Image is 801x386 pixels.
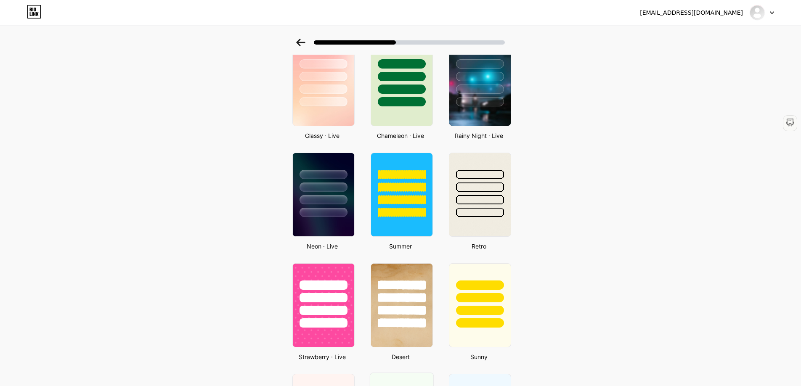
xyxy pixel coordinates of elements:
[640,8,743,17] div: [EMAIL_ADDRESS][DOMAIN_NAME]
[368,131,433,140] div: Chameleon · Live
[368,242,433,251] div: Summer
[446,131,511,140] div: Rainy Night · Live
[290,242,355,251] div: Neon · Live
[368,352,433,361] div: Desert
[749,5,765,21] img: designwhizz
[290,131,355,140] div: Glassy · Live
[290,352,355,361] div: Strawberry · Live
[446,352,511,361] div: Sunny
[446,242,511,251] div: Retro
